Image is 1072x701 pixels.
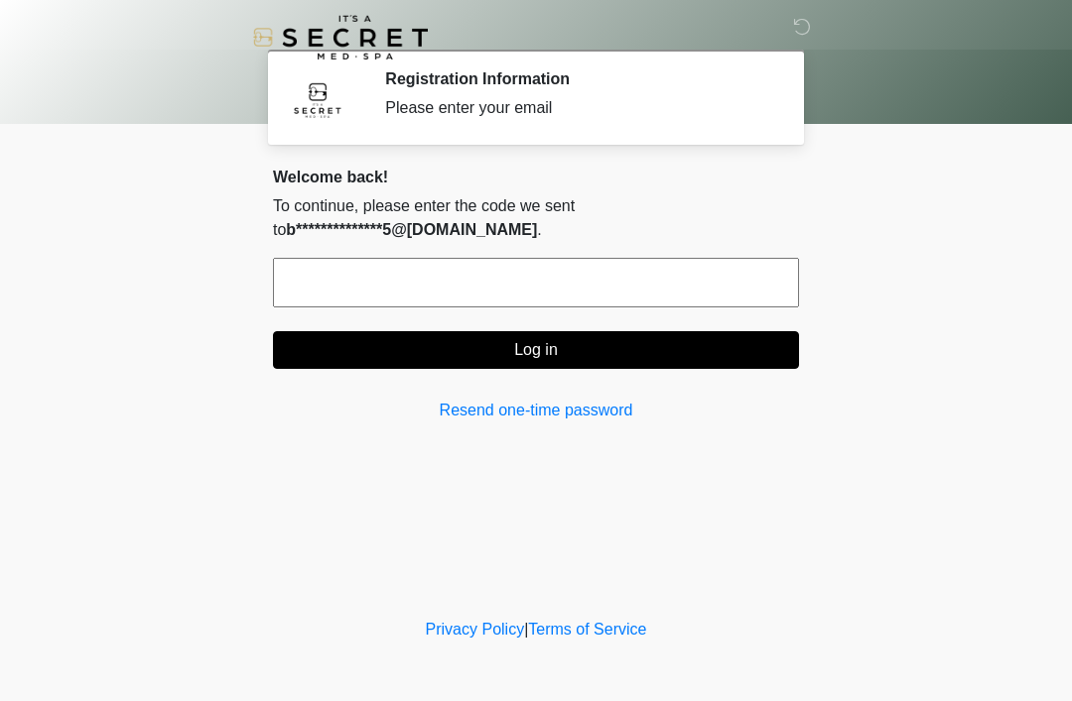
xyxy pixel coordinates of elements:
[528,621,646,638] a: Terms of Service
[273,331,799,369] button: Log in
[426,621,525,638] a: Privacy Policy
[253,15,428,59] img: It's A Secret Med Spa Logo
[273,399,799,422] a: Resend one-time password
[385,69,769,88] h2: Registration Information
[524,621,528,638] a: |
[288,69,347,129] img: Agent Avatar
[273,194,799,242] p: To continue, please enter the code we sent to .
[385,96,769,120] div: Please enter your email
[273,168,799,186] h2: Welcome back!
